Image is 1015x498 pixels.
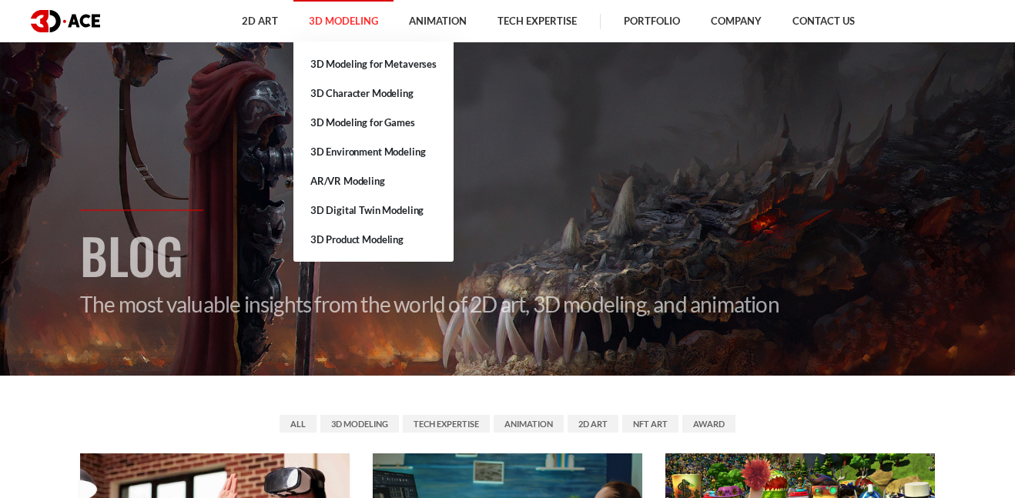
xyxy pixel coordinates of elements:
a: NFT Art [622,415,678,433]
a: 3D Character Modeling [293,79,454,108]
a: AR/VR Modeling [293,166,454,196]
a: 3D Modeling [320,415,399,433]
a: 3D Environment Modeling [293,137,454,166]
a: 2D Art [568,415,618,433]
a: 3D Modeling for Games [293,108,454,137]
a: 3D Modeling for Metaverses [293,49,454,79]
a: Award [682,415,735,433]
a: 3D Product Modeling [293,225,454,254]
a: Tech Expertise [403,415,490,433]
p: The most valuable insights from the world of 2D art, 3D modeling, and animation [80,291,935,317]
img: logo dark [31,10,100,32]
a: All [280,415,317,433]
a: Animation [494,415,564,433]
a: 3D Digital Twin Modeling [293,196,454,225]
h1: Blog [80,219,935,291]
